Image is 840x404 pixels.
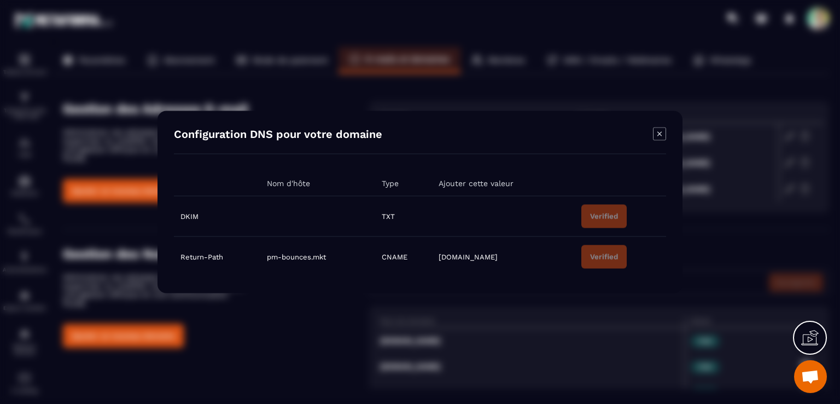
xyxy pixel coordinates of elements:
a: Ouvrir le chat [794,360,827,393]
div: Verified [590,253,618,261]
span: [DOMAIN_NAME] [439,253,498,261]
td: DKIM [174,196,260,236]
th: Type [375,171,432,197]
span: pm-bounces.mkt [267,253,326,261]
button: Verified [581,205,627,228]
td: Return-Path [174,236,260,277]
th: Nom d'hôte [260,171,376,197]
td: TXT [375,196,432,236]
th: Ajouter cette valeur [432,171,575,197]
div: Verified [590,212,618,221]
td: CNAME [375,236,432,277]
button: Verified [581,245,627,269]
h4: Configuration DNS pour votre domaine [174,128,382,143]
